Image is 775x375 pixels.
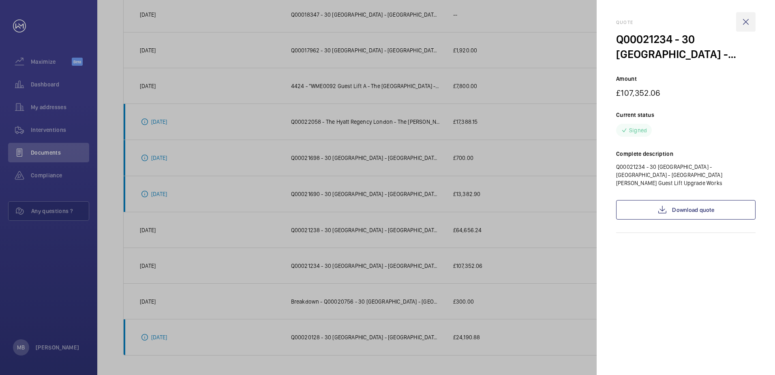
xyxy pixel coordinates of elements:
h2: Quote [616,19,756,25]
p: £107,352.06 [616,88,756,98]
p: Current status [616,111,756,119]
div: Q00021234 - 30 [GEOGRAPHIC_DATA] - [GEOGRAPHIC_DATA] - [GEOGRAPHIC_DATA][PERSON_NAME] Guest Lift ... [616,32,756,62]
p: Amount [616,75,756,83]
p: Signed [629,126,647,134]
p: Complete description [616,150,756,158]
p: Q00021234 - 30 [GEOGRAPHIC_DATA] - [GEOGRAPHIC_DATA] - [GEOGRAPHIC_DATA][PERSON_NAME] Guest Lift ... [616,163,756,187]
a: Download quote [616,200,756,220]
